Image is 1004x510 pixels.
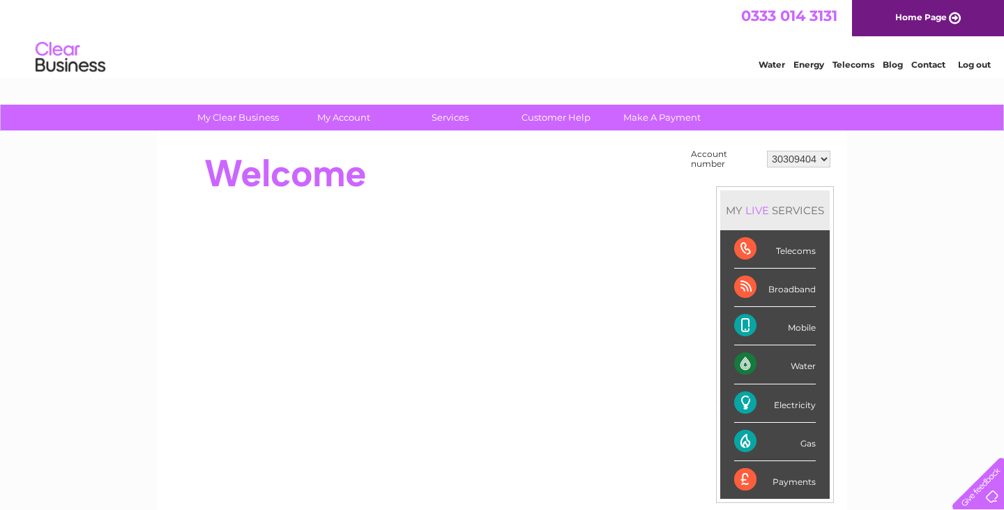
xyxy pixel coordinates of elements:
a: Water [759,59,785,70]
a: My Account [287,105,402,130]
a: My Clear Business [181,105,296,130]
a: Telecoms [832,59,874,70]
a: Make A Payment [604,105,720,130]
div: Water [734,345,816,384]
img: logo.png [35,36,106,79]
div: Mobile [734,307,816,345]
div: LIVE [743,204,772,217]
a: Log out [958,59,991,70]
a: Contact [911,59,945,70]
div: Broadband [734,269,816,307]
a: 0333 014 3131 [741,7,837,24]
a: Customer Help [499,105,614,130]
div: Payments [734,461,816,499]
a: Blog [883,59,903,70]
td: Account number [687,146,763,172]
div: Telecoms [734,230,816,269]
div: Gas [734,423,816,461]
a: Energy [793,59,824,70]
div: Electricity [734,384,816,423]
a: Services [393,105,508,130]
div: Clear Business is a trading name of Verastar Limited (registered in [GEOGRAPHIC_DATA] No. 3667643... [174,8,832,68]
div: MY SERVICES [720,190,830,230]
